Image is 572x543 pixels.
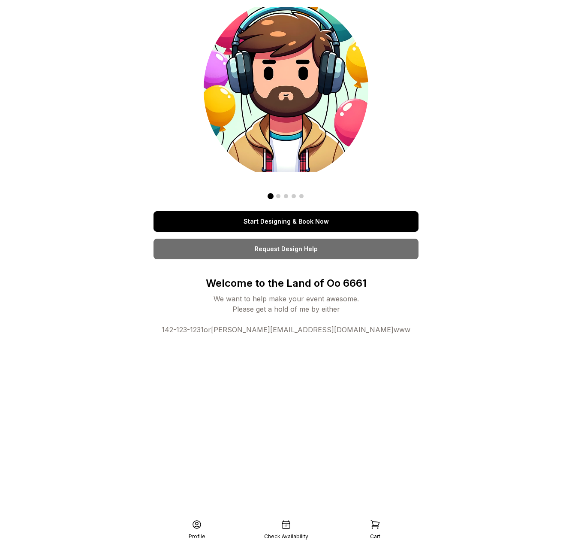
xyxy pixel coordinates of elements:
a: 142-123-1231 [162,325,204,334]
div: Cart [370,533,380,540]
p: Welcome to the Land of Oo 6661 [162,276,410,290]
div: We want to help make your event awesome. Please get a hold of me by either or www [162,294,410,335]
a: Start Designing & Book Now [154,211,418,232]
a: Request Design Help [154,239,418,259]
a: [PERSON_NAME][EMAIL_ADDRESS][DOMAIN_NAME] [211,325,394,334]
div: Profile [189,533,205,540]
div: Check Availability [264,533,308,540]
